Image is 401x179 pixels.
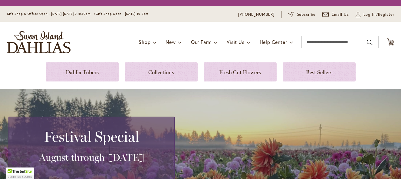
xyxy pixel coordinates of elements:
span: Email Us [332,12,349,18]
h3: August through [DATE] [16,151,167,164]
span: Visit Us [227,39,244,45]
span: Shop [139,39,150,45]
span: Gift Shop & Office Open - [DATE]-[DATE] 9-4:30pm / [7,12,96,16]
h2: Festival Special [16,128,167,145]
span: Our Farm [191,39,212,45]
a: store logo [7,31,71,53]
div: TrustedSite Certified [6,167,34,179]
button: Search [367,38,372,47]
a: Email Us [322,12,349,18]
span: Log In/Register [363,12,394,18]
a: [PHONE_NUMBER] [238,12,275,18]
span: New [166,39,176,45]
a: Log In/Register [356,12,394,18]
a: Subscribe [288,12,316,18]
span: Gift Shop Open - [DATE] 10-3pm [96,12,148,16]
span: Subscribe [297,12,316,18]
span: Help Center [260,39,287,45]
